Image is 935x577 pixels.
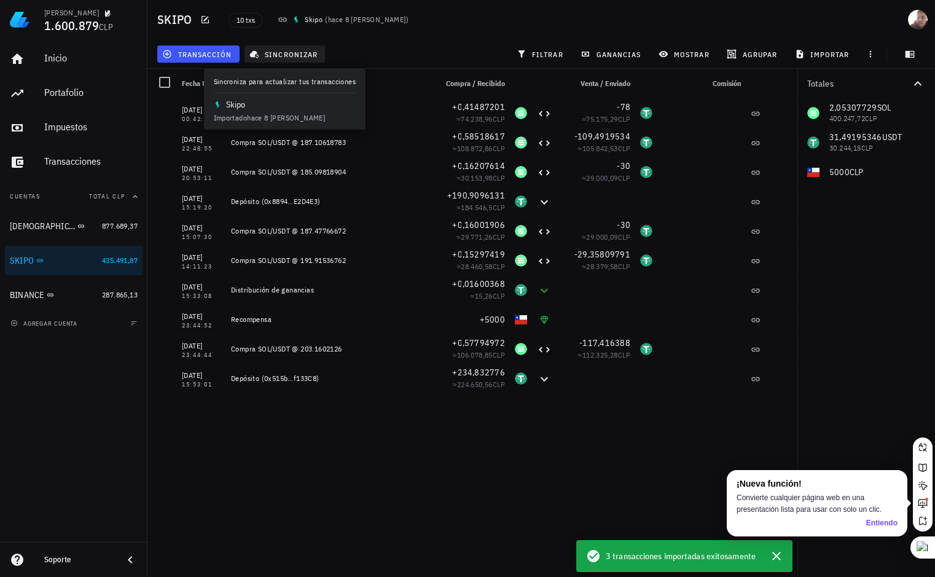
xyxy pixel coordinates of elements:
button: agregar cuenta [7,317,83,329]
span: ≈ [471,291,505,300]
div: [DATE] [182,340,221,352]
div: [DEMOGRAPHIC_DATA] [10,221,75,232]
div: 15:07:30 [182,234,221,240]
span: ≈ [453,144,505,153]
div: Compra SOL/USDT @ 187.47766672 [231,226,426,236]
span: CLP [493,144,505,153]
span: 224.650,56 [457,380,493,389]
button: ganancias [576,45,649,63]
span: Venta / Enviado [581,79,630,88]
span: 1.600.879 [44,17,99,34]
div: Soporte [44,555,113,565]
div: [DATE] [182,192,221,205]
div: 23:44:44 [182,352,221,358]
a: Transacciones [5,147,143,177]
div: SOL-icon [515,166,527,178]
div: Compra SOL/USDT @ 188.00979126 [231,108,426,118]
span: CLP [493,380,505,389]
span: -78 [617,101,630,112]
h1: SKIPO [157,10,197,29]
span: CLP [618,350,630,359]
span: Total CLP [89,192,125,200]
span: ≈ [582,262,630,271]
span: 108.872,86 [457,144,493,153]
span: +0,58518617 [452,131,505,142]
div: 15:19:20 [182,205,221,211]
span: 10 txs [237,14,255,27]
div: SOL-icon [515,107,527,119]
a: Portafolio [5,79,143,108]
div: Compra SOL/USDT @ 191.91536762 [231,256,426,265]
a: Inicio [5,44,143,74]
div: 14:11:23 [182,264,221,270]
div: USDT-icon [640,254,652,267]
span: -109,4919534 [574,131,630,142]
span: ≈ [582,114,630,124]
span: mostrar [661,49,710,59]
span: 877.689,37 [102,221,138,230]
span: -30 [617,160,630,171]
span: 105.842,53 [582,144,618,153]
span: 75.175,29 [586,114,618,124]
span: ≈ [456,203,505,212]
div: Comisión [657,69,746,98]
span: 435.491,87 [102,256,138,265]
div: Transacciones [44,155,138,167]
div: 23:44:52 [182,323,221,329]
button: transacción [157,45,240,63]
div: Nota [226,69,431,98]
span: +0,15297419 [452,249,505,260]
span: +0,16001906 [452,219,505,230]
div: Totales [807,79,910,88]
span: ≈ [456,262,505,271]
div: SOL-icon [515,254,527,267]
span: +0,41487201 [452,101,505,112]
div: [PERSON_NAME] [44,8,99,18]
button: Totales [797,69,935,98]
div: [DATE] [182,310,221,323]
span: ≈ [453,380,505,389]
div: USDT-icon [515,284,527,296]
div: USDT-icon [640,343,652,355]
img: apple-touch-icon.png [292,16,300,23]
div: Compra SOL/USDT @ 203.1602126 [231,344,426,354]
span: CLP [493,262,505,271]
div: 00:42:16 [182,116,221,122]
div: [DATE] [182,369,221,382]
span: 30.153,98 [461,173,493,183]
span: ≈ [582,232,630,241]
div: CLP-icon [515,313,527,326]
span: transacción [165,49,232,59]
button: agrupar [722,45,784,63]
span: CLP [99,22,113,33]
button: filtrar [512,45,571,63]
span: 28.460,58 [461,262,493,271]
div: [DATE] [182,222,221,234]
div: Impuestos [44,121,138,133]
span: CLP [493,203,505,212]
div: SOL-icon [515,343,527,355]
a: Impuestos [5,113,143,143]
span: CLP [493,232,505,241]
span: filtrar [519,49,563,59]
div: 15:33:08 [182,293,221,299]
span: CLP [618,262,630,271]
span: -117,416388 [579,337,630,348]
div: [DATE] [182,163,221,175]
div: USDT-icon [640,136,652,149]
span: 287.865,13 [102,290,138,299]
div: Depósito (0x515b…f133C8) [231,374,426,383]
div: Skipo [305,14,323,26]
span: CLP [618,114,630,124]
span: 184.546,5 [461,203,493,212]
span: 29.000,09 [586,173,618,183]
div: Compra SOL/USDT @ 187.10618783 [231,138,426,147]
div: USDT-icon [640,166,652,178]
a: BINANCE 287.865,13 [5,280,143,310]
span: ganancias [583,49,641,59]
div: Recompensa [231,315,426,324]
span: CLP [493,173,505,183]
div: Fecha UTC [177,69,226,98]
div: SOL-icon [515,136,527,149]
span: agregar cuenta [13,320,77,328]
